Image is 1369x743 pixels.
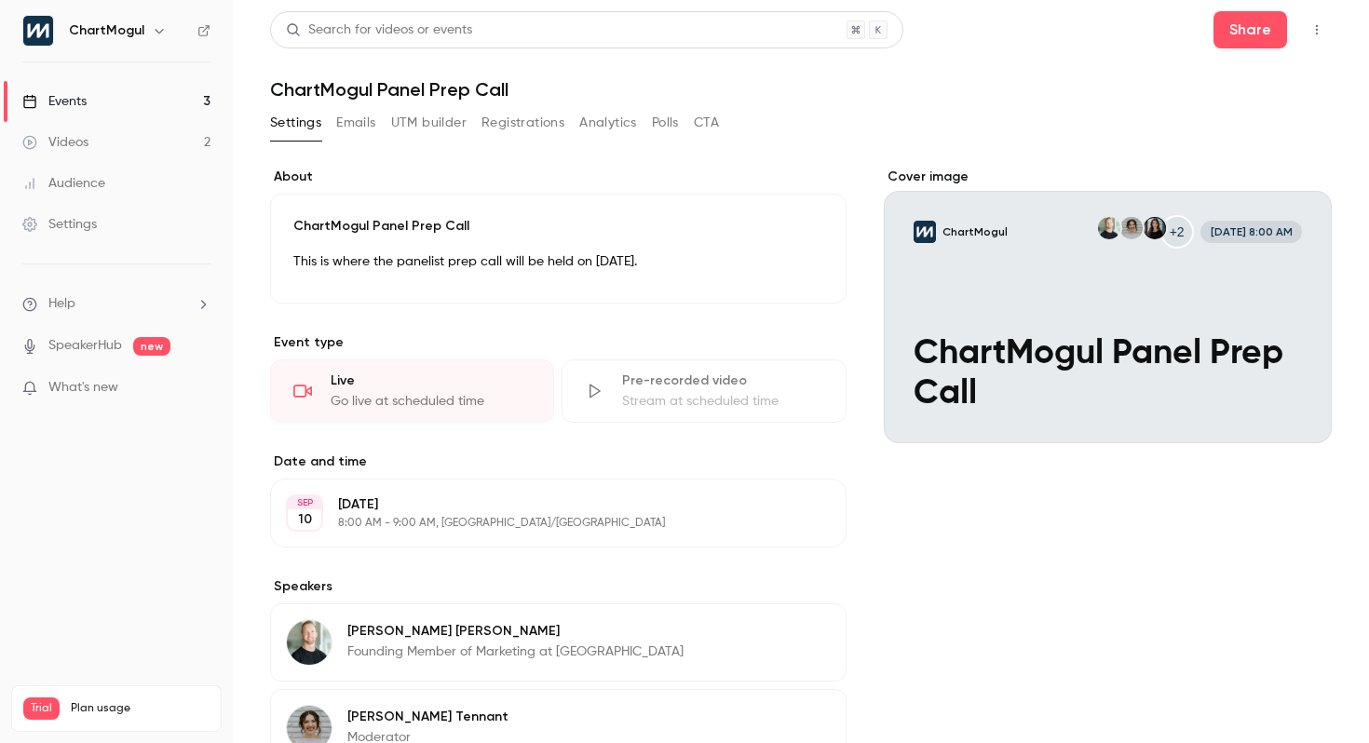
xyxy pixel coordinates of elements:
[23,16,53,46] img: ChartMogul
[481,108,564,138] button: Registrations
[22,133,88,152] div: Videos
[133,337,170,356] span: new
[293,250,823,273] p: This is where the panelist prep call will be held on [DATE].
[652,108,679,138] button: Polls
[347,622,684,641] p: [PERSON_NAME] [PERSON_NAME]
[48,336,122,356] a: SpeakerHub
[22,215,97,234] div: Settings
[270,78,1332,101] h1: ChartMogul Panel Prep Call
[331,392,531,411] div: Go live at scheduled time
[562,359,846,423] div: Pre-recorded videoStream at scheduled time
[293,217,823,236] p: ChartMogul Panel Prep Call
[579,108,637,138] button: Analytics
[347,642,684,661] p: Founding Member of Marketing at [GEOGRAPHIC_DATA]
[270,108,321,138] button: Settings
[270,577,847,596] label: Speakers
[347,708,508,726] p: [PERSON_NAME] Tennant
[48,378,118,398] span: What's new
[331,371,531,390] div: Live
[338,516,748,531] p: 8:00 AM - 9:00 AM, [GEOGRAPHIC_DATA]/[GEOGRAPHIC_DATA]
[23,697,60,720] span: Trial
[622,392,822,411] div: Stream at scheduled time
[71,701,210,716] span: Plan usage
[270,603,847,682] div: Chris Cunningham[PERSON_NAME] [PERSON_NAME]Founding Member of Marketing at [GEOGRAPHIC_DATA]
[270,453,847,471] label: Date and time
[22,92,87,111] div: Events
[622,371,822,390] div: Pre-recorded video
[22,294,210,314] li: help-dropdown-opener
[286,20,472,40] div: Search for videos or events
[391,108,467,138] button: UTM builder
[287,620,332,665] img: Chris Cunningham
[69,21,144,40] h6: ChartMogul
[884,168,1332,443] section: Cover image
[288,496,321,509] div: SEP
[270,359,554,423] div: LiveGo live at scheduled time
[298,510,312,529] p: 10
[270,333,847,352] p: Event type
[336,108,375,138] button: Emails
[338,495,748,514] p: [DATE]
[48,294,75,314] span: Help
[694,108,719,138] button: CTA
[270,168,847,186] label: About
[1213,11,1287,48] button: Share
[884,168,1332,186] label: Cover image
[22,174,105,193] div: Audience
